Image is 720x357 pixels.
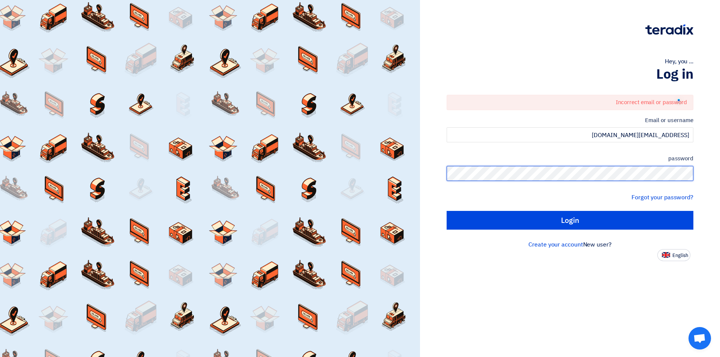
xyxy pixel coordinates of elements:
[665,57,693,66] font: Hey, you ...
[645,24,693,35] img: Teradix logo
[447,127,693,142] input: Enter your work email or username...
[657,249,690,261] button: English
[631,193,693,202] a: Forgot your password?
[645,116,693,124] font: Email or username
[528,240,583,249] a: Create your account
[688,327,711,350] div: Open chat
[656,64,693,84] font: Log in
[447,211,693,230] input: Login
[616,98,687,106] font: Incorrect email or password
[668,154,693,163] font: password
[662,252,670,258] img: en-US.png
[672,252,688,259] font: English
[583,240,612,249] font: New user?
